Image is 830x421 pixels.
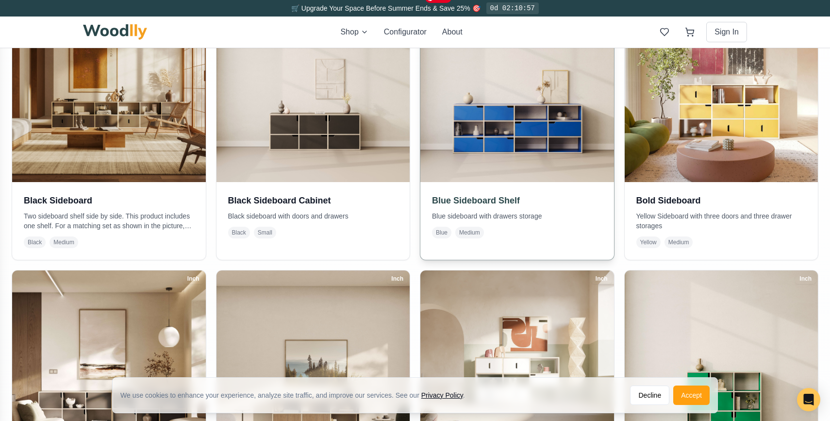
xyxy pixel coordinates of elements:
[673,386,710,405] button: Accept
[797,388,820,411] div: Open Intercom Messenger
[795,273,816,284] div: Inch
[591,273,612,284] div: Inch
[455,227,484,238] span: Medium
[664,236,693,248] span: Medium
[636,194,807,207] h3: Bold Sideboard
[254,227,276,238] span: Small
[630,386,669,405] button: Decline
[432,227,451,238] span: Blue
[432,211,602,221] p: Blue sideboard with drawers storage
[183,273,204,284] div: Inch
[432,194,602,207] h3: Blue Sideboard Shelf
[387,273,408,284] div: Inch
[228,211,398,221] p: Black sideboard with doors and drawers
[636,211,807,231] p: Yellow Sideboard with three doors and three drawer storages
[384,26,427,38] button: Configurator
[636,236,661,248] span: Yellow
[340,26,368,38] button: Shop
[291,4,481,12] span: 🛒 Upgrade Your Space Before Summer Ends & Save 25% 🎯
[120,390,473,400] div: We use cookies to enhance your experience, analyze site traffic, and improve our services. See our .
[486,2,539,14] div: 0d 02:10:57
[421,391,463,399] a: Privacy Policy
[442,26,463,38] button: About
[83,24,147,40] img: Woodlly
[228,227,250,238] span: Black
[706,22,747,42] button: Sign In
[50,236,78,248] span: Medium
[228,194,398,207] h3: Black Sideboard Cabinet
[24,194,194,207] h3: Black Sideboard
[24,236,46,248] span: Black
[24,211,194,231] p: Two sideboard shelf side by side. This product includes one shelf. For a matching set as shown in...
